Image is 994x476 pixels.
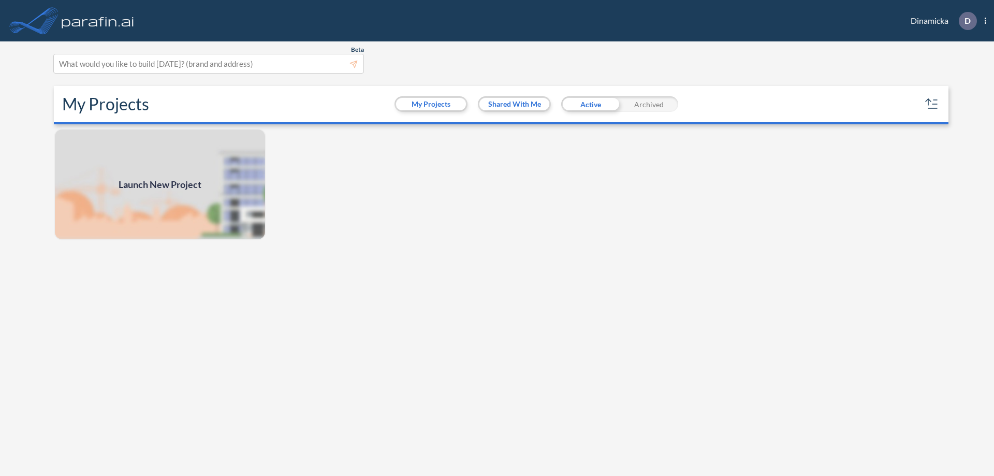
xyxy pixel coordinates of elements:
[620,96,678,112] div: Archived
[924,96,940,112] button: sort
[119,178,201,192] span: Launch New Project
[561,96,620,112] div: Active
[62,94,149,114] h2: My Projects
[351,46,364,54] span: Beta
[964,16,971,25] p: D
[479,98,549,110] button: Shared With Me
[54,128,266,240] a: Launch New Project
[60,10,136,31] img: logo
[54,128,266,240] img: add
[396,98,466,110] button: My Projects
[895,12,986,30] div: Dinamicka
